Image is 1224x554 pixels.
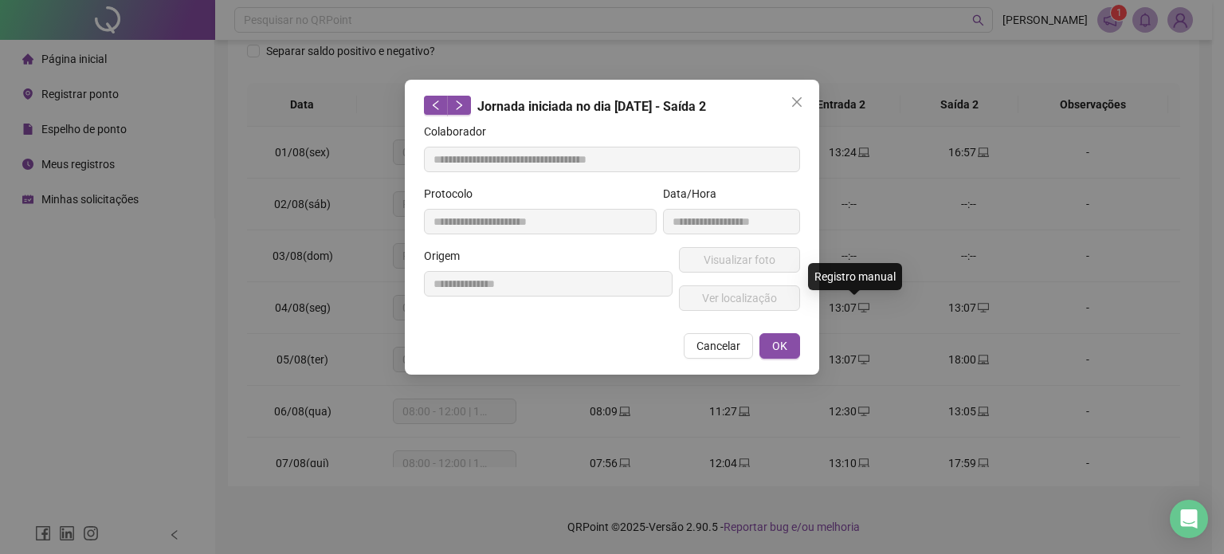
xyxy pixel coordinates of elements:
label: Colaborador [424,123,496,140]
button: Visualizar foto [679,247,800,273]
button: Ver localização [679,285,800,311]
div: Registro manual [808,263,902,290]
button: right [447,96,471,115]
span: Cancelar [696,337,740,355]
button: Close [784,89,810,115]
span: close [790,96,803,108]
button: left [424,96,448,115]
button: OK [759,333,800,359]
button: Cancelar [684,333,753,359]
div: Open Intercom Messenger [1170,500,1208,538]
label: Data/Hora [663,185,727,202]
span: OK [772,337,787,355]
span: left [430,100,441,111]
span: right [453,100,465,111]
label: Protocolo [424,185,483,202]
div: Jornada iniciada no dia [DATE] - Saída 2 [424,96,800,116]
label: Origem [424,247,470,265]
